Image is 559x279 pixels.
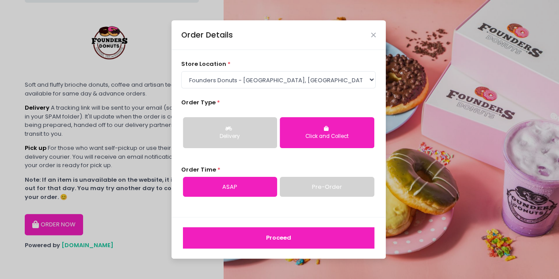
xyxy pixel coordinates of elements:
span: store location [181,60,226,68]
span: Order Time [181,165,216,174]
button: Proceed [183,227,374,248]
span: Order Type [181,98,216,107]
a: Pre-Order [280,177,374,197]
div: Delivery [189,133,271,141]
div: Order Details [181,29,233,41]
button: Delivery [183,117,277,148]
a: ASAP [183,177,277,197]
div: Click and Collect [286,133,368,141]
button: Click and Collect [280,117,374,148]
button: Close [371,33,376,37]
